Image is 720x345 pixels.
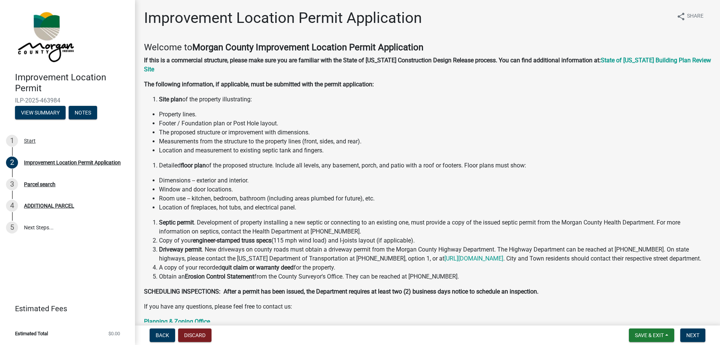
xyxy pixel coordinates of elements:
button: shareShare [670,9,709,24]
button: View Summary [15,106,66,119]
div: 2 [6,157,18,169]
div: Parcel search [24,182,55,187]
strong: Driveway permit [159,246,202,253]
span: Share [687,12,703,21]
li: Detailed of the proposed structure. Include all levels, any basement, porch, and patio with a roo... [159,161,711,170]
span: $0.00 [108,331,120,336]
div: ADDITIONAL PARCEL [24,203,74,208]
strong: Site plan [159,96,182,103]
li: Dimensions -- exterior and interior. [159,176,711,185]
button: Next [680,328,705,342]
a: State of [US_STATE] Building Plan Review Site [144,57,711,73]
img: Morgan County, Indiana [15,8,75,64]
a: Estimated Fees [6,301,123,316]
div: Improvement Location Permit Application [24,160,121,165]
li: . Development of property installing a new septic or connecting to an existing one, must provide ... [159,218,711,236]
li: The proposed structure or improvement with dimensions. [159,128,711,137]
button: Notes [69,106,97,119]
li: Window and door locations. [159,185,711,194]
li: Property lines. [159,110,711,119]
span: Estimated Total [15,331,48,336]
li: . New driveways on county roads must obtain a driveway permit from the Morgan County Highway Depa... [159,245,711,263]
li: A copy of your recorded for the property. [159,263,711,272]
button: Save & Exit [629,328,674,342]
li: Obtain an from the County Surveyor's Office. They can be reached at [PHONE_NUMBER]. [159,272,711,281]
button: Discard [178,328,211,342]
strong: Erosion Control Statement [185,273,254,280]
strong: SCHEDULING INSPECTIONS: After a permit has been issued, the Department requires at least two (2) ... [144,288,538,295]
strong: Morgan County Improvement Location Permit Application [192,42,423,53]
span: ILP-2025-463984 [15,97,120,104]
strong: quit claim or warranty deed [222,264,294,271]
li: Footer / Foundation plan or Post Hole layout. [159,119,711,128]
strong: The following information, if applicable, must be submitted with the permit application: [144,81,374,88]
strong: engineer-stamped truss specs [193,237,271,244]
li: Location and measurement to existing septic tank and fingers. [159,146,711,155]
a: Planning & Zoning Office [144,318,210,325]
li: of the property illustrating: [159,95,711,104]
p: If you have any questions, please feel free to contact us: [144,302,711,311]
li: Room use -- kitchen, bedroom, bathroom (including areas plumbed for future), etc. [159,194,711,203]
li: Measurements from the structure to the property lines (front, sides, and rear). [159,137,711,146]
span: Back [156,332,169,338]
div: Start [24,138,36,143]
li: Location of fireplaces, hot tubs, and electrical panel. [159,203,711,212]
div: 5 [6,221,18,234]
h1: Improvement Location Permit Application [144,9,422,27]
span: Save & Exit [635,332,664,338]
div: 3 [6,178,18,190]
wm-modal-confirm: Summary [15,110,66,116]
div: 4 [6,200,18,212]
h4: Improvement Location Permit [15,72,129,94]
strong: If this is a commercial structure, please make sure you are familiar with the State of [US_STATE]... [144,57,601,64]
button: Back [150,328,175,342]
i: share [676,12,685,21]
strong: floor plan [181,162,206,169]
wm-modal-confirm: Notes [69,110,97,116]
h4: Welcome to [144,42,711,53]
span: Next [686,332,699,338]
a: [URL][DOMAIN_NAME] [444,255,503,262]
div: 1 [6,135,18,147]
li: Copy of your (115 mph wind load) and I-joists layout (if applicable). [159,236,711,245]
strong: Septic permit [159,219,194,226]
